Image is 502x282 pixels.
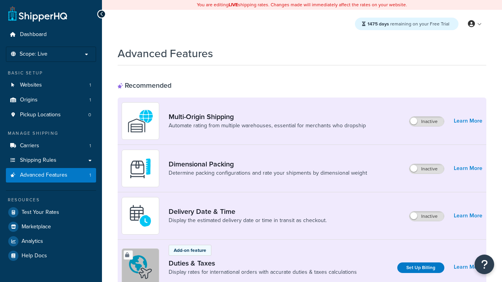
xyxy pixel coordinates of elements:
[409,211,444,221] label: Inactive
[6,70,96,76] div: Basic Setup
[20,97,38,103] span: Origins
[6,130,96,137] div: Manage Shipping
[6,234,96,248] a: Analytics
[22,224,51,230] span: Marketplace
[6,78,96,92] li: Websites
[20,172,67,179] span: Advanced Features
[169,259,357,268] a: Duties & Taxes
[6,168,96,183] li: Advanced Features
[22,209,59,216] span: Test Your Rates
[89,82,91,89] span: 1
[454,262,482,273] a: Learn More
[6,78,96,92] a: Websites1
[174,247,206,254] p: Add-on feature
[367,20,389,27] strong: 1475 days
[20,51,47,58] span: Scope: Live
[118,46,213,61] h1: Advanced Features
[229,1,238,8] b: LIVE
[118,81,171,90] div: Recommended
[6,93,96,107] a: Origins1
[367,20,449,27] span: remaining on your Free Trial
[6,249,96,263] a: Help Docs
[409,164,444,174] label: Inactive
[6,108,96,122] li: Pickup Locations
[169,112,366,121] a: Multi-Origin Shipping
[6,168,96,183] a: Advanced Features1
[6,153,96,168] a: Shipping Rules
[20,157,56,164] span: Shipping Rules
[454,163,482,174] a: Learn More
[89,172,91,179] span: 1
[169,217,327,224] a: Display the estimated delivery date or time in transit as checkout.
[20,112,61,118] span: Pickup Locations
[127,202,154,230] img: gfkeb5ejjkALwAAAABJRU5ErkJggg==
[88,112,91,118] span: 0
[22,238,43,245] span: Analytics
[20,82,42,89] span: Websites
[20,143,39,149] span: Carriers
[409,117,444,126] label: Inactive
[89,97,91,103] span: 1
[169,169,367,177] a: Determine packing configurations and rate your shipments by dimensional weight
[20,31,47,38] span: Dashboard
[169,160,367,168] a: Dimensional Packing
[475,255,494,274] button: Open Resource Center
[6,197,96,203] div: Resources
[6,220,96,234] a: Marketplace
[6,139,96,153] a: Carriers1
[6,205,96,219] a: Test Your Rates
[169,122,366,130] a: Automate rating from multiple warehouses, essential for merchants who dropship
[169,268,357,276] a: Display rates for international orders with accurate duties & taxes calculations
[127,107,154,135] img: WatD5o0RtDAAAAAElFTkSuQmCC
[454,116,482,127] a: Learn More
[89,143,91,149] span: 1
[22,253,47,259] span: Help Docs
[127,155,154,182] img: DTVBYsAAAAAASUVORK5CYII=
[6,27,96,42] a: Dashboard
[6,93,96,107] li: Origins
[454,210,482,221] a: Learn More
[6,139,96,153] li: Carriers
[6,108,96,122] a: Pickup Locations0
[397,262,444,273] a: Set Up Billing
[169,207,327,216] a: Delivery Date & Time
